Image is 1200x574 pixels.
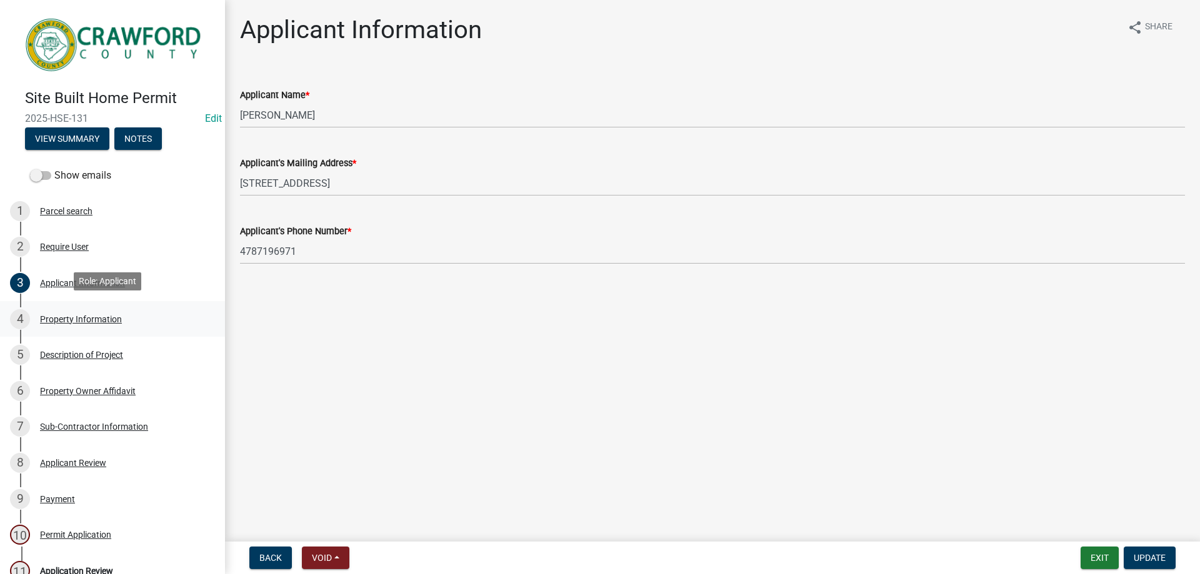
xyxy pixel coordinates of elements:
[302,547,349,569] button: Void
[30,168,111,183] label: Show emails
[1124,547,1176,569] button: Update
[25,127,109,150] button: View Summary
[40,458,106,467] div: Applicant Review
[114,134,162,144] wm-modal-confirm: Notes
[10,273,30,293] div: 3
[240,227,351,236] label: Applicant's Phone Number
[1145,20,1172,35] span: Share
[240,91,309,100] label: Applicant Name
[114,127,162,150] button: Notes
[10,309,30,329] div: 4
[240,159,356,168] label: Applicant's Mailing Address
[10,453,30,473] div: 8
[40,387,136,395] div: Property Owner Affidavit
[25,89,215,107] h4: Site Built Home Permit
[40,350,123,359] div: Description of Project
[10,201,30,221] div: 1
[1127,20,1142,35] i: share
[1117,15,1182,39] button: shareShare
[40,422,148,431] div: Sub-Contractor Information
[240,15,482,45] h1: Applicant Information
[40,242,89,251] div: Require User
[25,134,109,144] wm-modal-confirm: Summary
[10,525,30,545] div: 10
[10,489,30,509] div: 9
[40,315,122,324] div: Property Information
[1081,547,1119,569] button: Exit
[74,272,141,290] div: Role: Applicant
[10,237,30,257] div: 2
[10,417,30,437] div: 7
[40,530,111,539] div: Permit Application
[205,112,222,124] a: Edit
[1134,553,1166,563] span: Update
[25,112,200,124] span: 2025-HSE-131
[312,553,332,563] span: Void
[249,547,292,569] button: Back
[10,345,30,365] div: 5
[40,495,75,503] div: Payment
[259,553,282,563] span: Back
[25,13,205,76] img: Crawford County, Georgia
[40,279,125,287] div: Applicant Information
[40,207,92,215] div: Parcel search
[10,381,30,401] div: 6
[205,112,222,124] wm-modal-confirm: Edit Application Number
